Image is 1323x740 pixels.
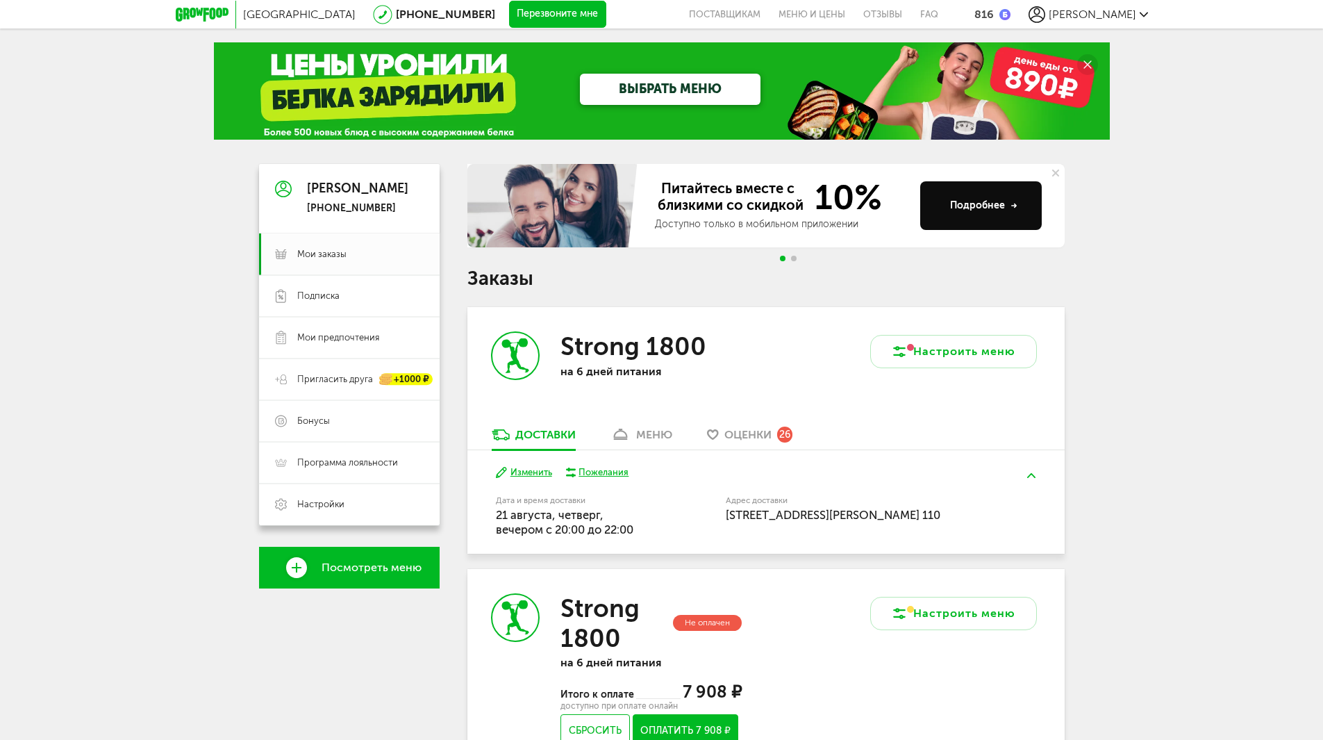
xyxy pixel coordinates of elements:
div: [PERSON_NAME] [307,182,408,196]
a: Подписка [259,275,440,317]
button: Настроить меню [870,597,1037,630]
button: Настроить меню [870,335,1037,368]
button: Изменить [496,466,552,479]
div: Доставки [515,428,576,441]
label: Дата и время доставки [496,497,655,504]
a: Бонусы [259,400,440,442]
div: Не оплачен [673,615,742,631]
a: Доставки [485,427,583,450]
span: Go to slide 2 [791,256,797,261]
h1: Заказы [467,270,1065,288]
a: [PHONE_NUMBER] [396,8,495,21]
span: Пригласить друга [297,373,373,386]
div: Пожелания [579,466,629,479]
div: Подробнее [950,199,1017,213]
div: +1000 ₽ [380,374,433,386]
span: Итого к оплате [560,689,635,700]
h3: Strong 1800 [560,331,706,361]
button: Пожелания [566,466,629,479]
div: меню [636,428,672,441]
span: Настройки [297,498,344,511]
a: Мои заказы [259,233,440,275]
p: на 6 дней питания [560,365,741,378]
h3: Strong 1800 [560,593,669,653]
a: меню [604,427,679,450]
span: Подписка [297,290,340,302]
span: Питайтесь вместе с близкими со скидкой [655,180,806,215]
span: Мои заказы [297,248,347,261]
a: Мои предпочтения [259,317,440,359]
div: 816 [974,8,994,21]
span: [STREET_ADDRESS][PERSON_NAME] 110 [726,508,940,522]
span: [PERSON_NAME] [1049,8,1136,21]
span: Бонусы [297,415,330,427]
a: Оценки 26 [700,427,799,450]
span: Go to slide 1 [780,256,785,261]
a: Настройки [259,484,440,525]
div: Доступно только в мобильном приложении [655,217,909,231]
a: Пригласить друга +1000 ₽ [259,359,440,400]
button: Перезвоните мне [509,1,606,28]
span: Программа лояльности [297,457,398,469]
a: Посмотреть меню [259,547,440,589]
span: 7 908 ₽ [683,682,742,702]
span: 21 августа, четверг, вечером c 20:00 до 22:00 [496,508,633,536]
span: 10% [806,180,882,215]
label: Адрес доставки [726,497,985,504]
img: bonus_b.cdccf46.png [999,9,1010,20]
img: family-banner.579af9d.jpg [467,164,641,247]
div: 26 [777,427,792,442]
a: ВЫБРАТЬ МЕНЮ [580,74,760,105]
span: [GEOGRAPHIC_DATA] [243,8,356,21]
span: Посмотреть меню [322,561,422,574]
span: Мои предпочтения [297,331,379,344]
div: доступно при оплате онлайн [560,702,741,709]
span: Оценки [724,428,772,441]
button: Подробнее [920,181,1042,230]
div: [PHONE_NUMBER] [307,202,408,215]
p: на 6 дней питания [560,656,741,669]
a: Программа лояльности [259,442,440,484]
img: arrow-up-green.5eb5f82.svg [1027,473,1035,478]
